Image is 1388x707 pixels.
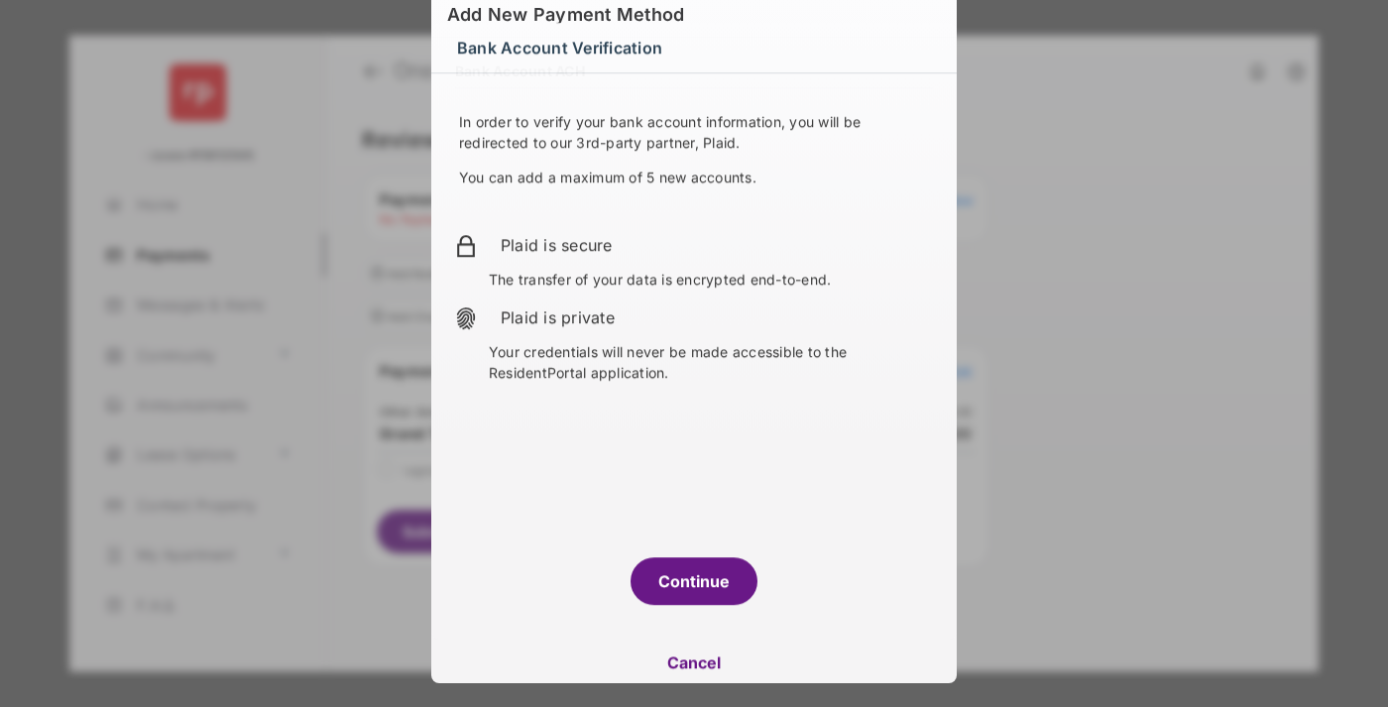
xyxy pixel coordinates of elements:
[459,111,929,153] p: In order to verify your bank account information, you will be redirected to our 3rd-party partner...
[631,557,757,605] button: Continue
[501,233,933,257] h2: Plaid is secure
[489,269,933,290] p: The transfer of your data is encrypted end-to-end.
[457,32,662,63] span: Bank Account Verification
[459,167,929,187] p: You can add a maximum of 5 new accounts.
[501,305,933,329] h2: Plaid is private
[431,639,957,686] button: Cancel
[489,341,933,383] p: Your credentials will never be made accessible to the ResidentPortal application.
